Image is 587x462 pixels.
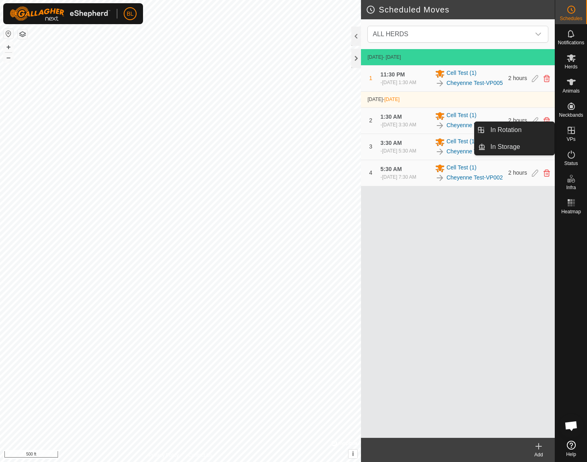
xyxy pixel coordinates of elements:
[383,54,401,60] span: - [DATE]
[446,137,476,147] span: Cell Test (1)
[382,174,416,180] span: [DATE] 7:30 AM
[446,111,476,121] span: Cell Test (1)
[4,29,13,39] button: Reset Map
[380,173,416,181] div: -
[435,173,445,183] img: To
[435,121,445,130] img: To
[383,97,400,102] span: -
[367,54,383,60] span: [DATE]
[384,97,400,102] span: [DATE]
[435,78,445,88] img: To
[559,113,583,118] span: Neckbands
[508,169,527,176] span: 2 hours
[446,147,503,156] a: Cheyenne Test-VP003
[446,121,503,130] a: Cheyenne Test-VP004
[559,414,583,438] div: Open chat
[369,75,372,81] span: 1
[369,143,372,150] span: 3
[127,10,133,18] span: BL
[558,40,584,45] span: Notifications
[555,437,587,460] a: Help
[435,147,445,157] img: To
[562,89,580,93] span: Animals
[380,121,416,128] div: -
[348,450,357,458] button: i
[560,16,582,21] span: Schedules
[485,139,554,155] a: In Storage
[352,450,354,457] span: i
[566,137,575,142] span: VPs
[4,42,13,52] button: +
[382,122,416,128] span: [DATE] 3:30 AM
[380,140,402,146] span: 3:30 AM
[149,452,179,459] a: Privacy Policy
[380,147,416,155] div: -
[530,26,546,42] div: dropdown trigger
[369,26,530,42] span: ALL HERDS
[18,29,27,39] button: Map Layers
[380,113,402,120] span: 1:30 AM
[566,452,576,457] span: Help
[382,148,416,154] span: [DATE] 5:30 AM
[10,6,110,21] img: Gallagher Logo
[508,117,527,124] span: 2 hours
[446,173,503,182] a: Cheyenne Test-VP002
[475,139,554,155] li: In Storage
[564,161,578,166] span: Status
[382,80,416,85] span: [DATE] 1:30 AM
[446,69,476,78] span: Cell Test (1)
[366,5,555,14] h2: Scheduled Moves
[446,79,503,87] a: Cheyenne Test-VP005
[189,452,212,459] a: Contact Us
[523,451,555,458] div: Add
[490,142,520,152] span: In Storage
[380,166,402,172] span: 5:30 AM
[475,122,554,138] li: In Rotation
[4,53,13,62] button: –
[373,31,408,37] span: ALL HERDS
[446,163,476,173] span: Cell Test (1)
[380,71,405,78] span: 11:30 PM
[561,209,581,214] span: Heatmap
[369,117,372,124] span: 2
[485,122,554,138] a: In Rotation
[490,125,521,135] span: In Rotation
[564,64,577,69] span: Herds
[508,75,527,81] span: 2 hours
[369,169,372,176] span: 4
[380,79,416,86] div: -
[566,185,576,190] span: Infra
[367,97,383,102] span: [DATE]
